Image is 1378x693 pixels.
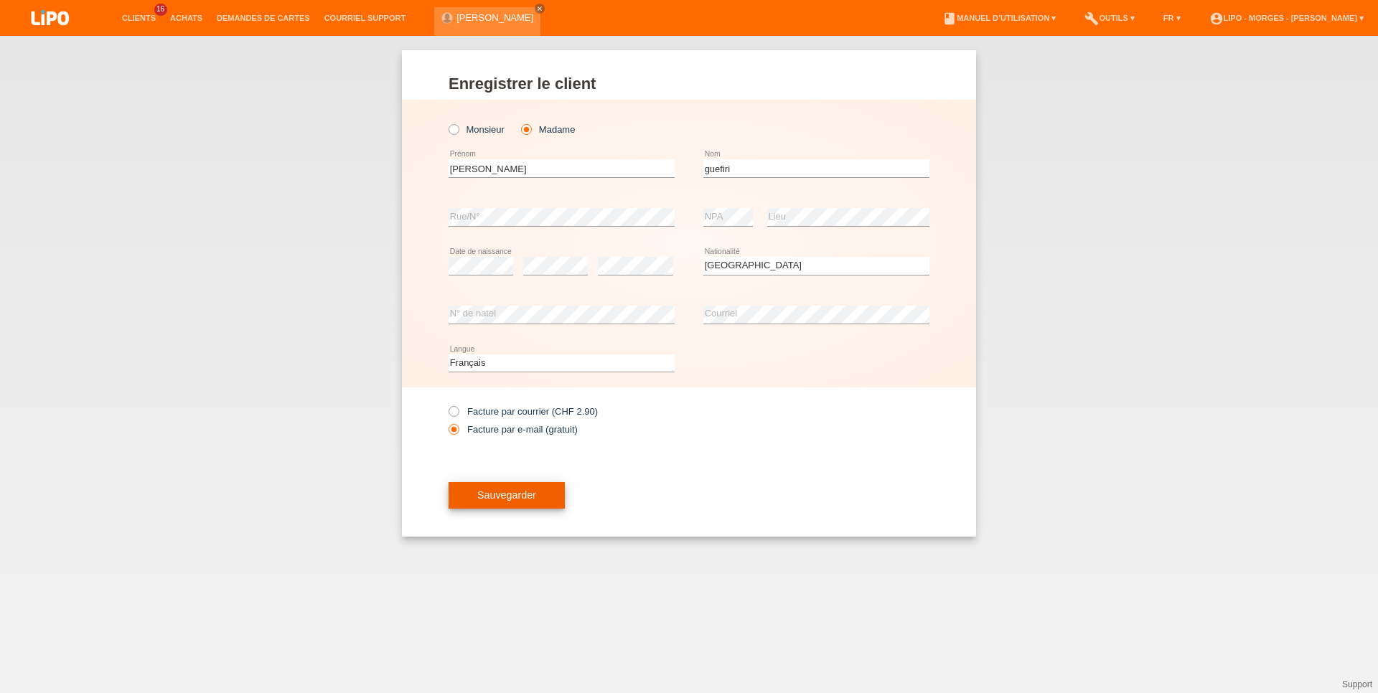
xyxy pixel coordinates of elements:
[477,489,536,501] span: Sauvegarder
[935,14,1063,22] a: bookManuel d’utilisation ▾
[535,4,545,14] a: close
[449,424,458,442] input: Facture par e-mail (gratuit)
[449,424,578,435] label: Facture par e-mail (gratuit)
[163,14,210,22] a: Achats
[1077,14,1141,22] a: buildOutils ▾
[456,12,533,23] a: [PERSON_NAME]
[449,75,929,93] h1: Enregistrer le client
[521,124,530,133] input: Madame
[449,124,505,135] label: Monsieur
[1209,11,1224,26] i: account_circle
[1084,11,1099,26] i: build
[1156,14,1188,22] a: FR ▾
[210,14,317,22] a: Demandes de cartes
[14,29,86,40] a: LIPO pay
[1202,14,1371,22] a: account_circleLIPO - Morges - [PERSON_NAME] ▾
[942,11,957,26] i: book
[449,406,458,424] input: Facture par courrier (CHF 2.90)
[449,124,458,133] input: Monsieur
[449,406,598,417] label: Facture par courrier (CHF 2.90)
[449,482,565,509] button: Sauvegarder
[317,14,413,22] a: Courriel Support
[521,124,575,135] label: Madame
[1342,679,1372,689] a: Support
[536,5,543,12] i: close
[115,14,163,22] a: Clients
[154,4,167,16] span: 16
